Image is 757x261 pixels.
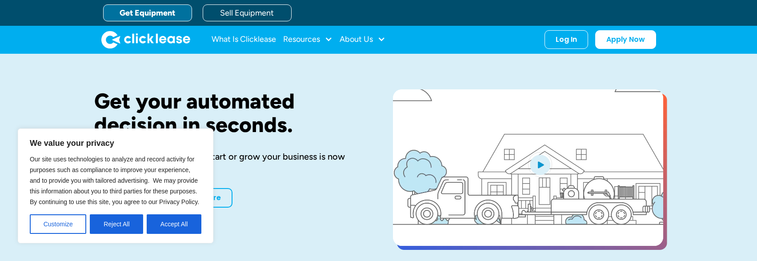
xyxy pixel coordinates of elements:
[30,156,199,205] span: Our site uses technologies to analyze and record activity for purposes such as compliance to impr...
[203,4,292,21] a: Sell Equipment
[556,35,577,44] div: Log In
[30,138,201,149] p: We value your privacy
[283,31,332,48] div: Resources
[147,214,201,234] button: Accept All
[101,31,190,48] a: home
[340,31,385,48] div: About Us
[103,4,192,21] a: Get Equipment
[212,31,276,48] a: What Is Clicklease
[101,31,190,48] img: Clicklease logo
[18,128,213,243] div: We value your privacy
[90,214,143,234] button: Reject All
[94,89,364,137] h1: Get your automated decision in seconds.
[30,214,86,234] button: Customize
[528,152,552,177] img: Blue play button logo on a light blue circular background
[94,151,364,174] div: The equipment you need to start or grow your business is now affordable with Clicklease.
[595,30,656,49] a: Apply Now
[393,89,663,246] a: open lightbox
